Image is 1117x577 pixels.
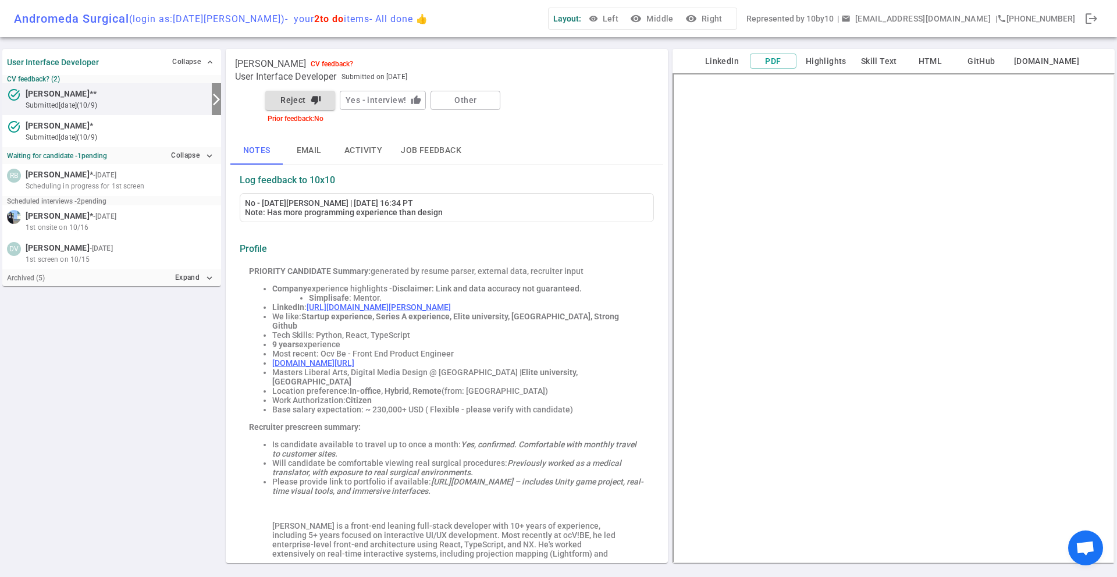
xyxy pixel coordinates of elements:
span: 1st screen on 10/15 [26,254,90,265]
button: HTML [907,54,954,69]
a: [DOMAIN_NAME][URL] [272,358,354,368]
div: CV feedback? [311,60,353,68]
div: basic tabs example [230,137,663,165]
span: visibility [589,14,598,23]
strong: In-office, Hybrid, Remote [350,386,442,396]
em: Previously worked as a medical translator, with exposure to real surgical environments. [272,458,623,477]
button: visibilityRight [683,8,727,30]
strong: Recruiter prescreen summary: [249,422,361,432]
i: task_alt [7,88,21,102]
em: Yes, confirmed. Comfortable with monthly travel to customer sites. [272,440,638,458]
a: [URL][DOMAIN_NAME][PERSON_NAME] [307,302,451,312]
small: Scheduled interviews - 2 pending [7,197,106,205]
li: Tech Skills: Python, React, TypeScript [272,330,645,340]
button: Job feedback [392,137,471,165]
span: Scheduling in progress for 1st screen [26,181,144,191]
span: expand_less [205,58,215,67]
button: Open a message box [839,8,995,30]
button: Rejectthumb_down [265,91,335,110]
i: expand_more [204,151,215,161]
em: [URL][DOMAIN_NAME] – includes Unity game project, real-time visual tools, and immersive interfaces. [272,477,643,496]
div: No - [DATE][PERSON_NAME] | [DATE] 16:34 PT Note: Has more programming experience than design [245,198,649,217]
i: expand_more [204,273,215,283]
strong: User Interface Developer [7,58,99,67]
strong: LinkedIn [272,302,304,312]
span: [PERSON_NAME] [26,242,90,254]
small: submitted [DATE] (10/9) [26,100,207,111]
button: GitHub [958,54,1005,69]
span: [PERSON_NAME] [26,210,90,222]
strong: Log feedback to 10x10 [240,174,335,186]
li: : Mentor. [309,293,645,302]
span: Layout: [553,14,581,23]
i: visibility [630,13,642,24]
iframe: candidate_document_preview__iframe [673,73,1115,563]
span: (login as: [DATE][PERSON_NAME] ) [129,13,285,24]
div: DV [7,242,21,256]
li: Location preference: (from: [GEOGRAPHIC_DATA]) [272,386,645,396]
small: Archived ( 5 ) [7,274,45,282]
button: Other [431,91,500,110]
span: Submitted on [DATE] [341,71,407,83]
li: We like: [272,312,645,330]
strong: Waiting for candidate - 1 pending [7,152,107,160]
li: Please provide link to portfolio if available: [272,477,645,496]
button: Skill Text [856,54,902,69]
span: [PERSON_NAME] [26,88,90,100]
div: Prior feedback: No [263,115,598,123]
li: Is candidate available to travel up to once a month: [272,440,645,458]
li: Will candidate be comfortable viewing real surgical procedures: [272,458,645,477]
button: LinkedIn [699,54,745,69]
button: Highlights [801,54,851,69]
strong: Company [272,284,307,293]
div: RB [7,169,21,183]
span: [PERSON_NAME] [235,58,306,70]
button: Collapseexpand_more [168,147,216,164]
small: - [DATE] [93,170,116,180]
button: Notes [230,137,283,165]
button: PDF [750,54,796,69]
button: Expandexpand_more [172,269,216,286]
i: task_alt [7,120,21,134]
strong: PRIORITY CANDIDATE Summary: [249,266,371,276]
span: 1st onsite on 10/16 [26,222,89,233]
i: phone [997,14,1006,23]
span: User Interface Developer [235,71,337,83]
span: [PERSON_NAME] [26,120,90,132]
li: Base salary expectation: ~ 230,000+ USD ( Flexible - please verify with candidate) [272,405,645,414]
span: [PERSON_NAME] [26,169,90,181]
li: experience highlights - [272,284,645,293]
button: Collapse [169,54,216,70]
small: submitted [DATE] (10/9) [26,132,216,143]
button: Email [283,137,335,165]
li: experience [272,340,645,349]
div: Logout [1080,7,1103,30]
small: CV feedback? (2) [7,75,216,83]
i: thumb_down [311,95,321,105]
strong: Elite university, [GEOGRAPHIC_DATA] [272,368,579,386]
button: [DOMAIN_NAME] [1009,54,1084,69]
i: arrow_forward_ios [209,92,223,106]
li: Work Authorization: [272,396,645,405]
strong: Startup experience, Series A experience, Elite university, [GEOGRAPHIC_DATA], Strong Github [272,312,621,330]
span: email [841,14,851,23]
div: Andromeda Surgical [14,12,428,26]
span: 2 to do [314,13,344,24]
strong: 9 years [272,340,299,349]
li: Masters Liberal Arts, Digital Media Design @ [GEOGRAPHIC_DATA] | [272,368,645,386]
span: - your items - All done 👍 [285,13,428,24]
span: Disclaimer: Link and data accuracy not guaranteed. [392,284,582,293]
li: : [272,302,645,312]
img: c71242d41979be291fd4fc4e6bf8b5af [7,210,21,224]
button: Yes - interview!thumb_up [340,91,426,110]
strong: Citizen [346,396,372,405]
button: Left [586,8,623,30]
button: Activity [335,137,392,165]
strong: Profile [240,243,267,254]
i: thumb_up [411,95,421,105]
span: logout [1084,12,1098,26]
i: visibility [685,13,697,24]
div: Open chat [1068,530,1103,565]
small: - [DATE] [90,243,113,254]
button: visibilityMiddle [628,8,678,30]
